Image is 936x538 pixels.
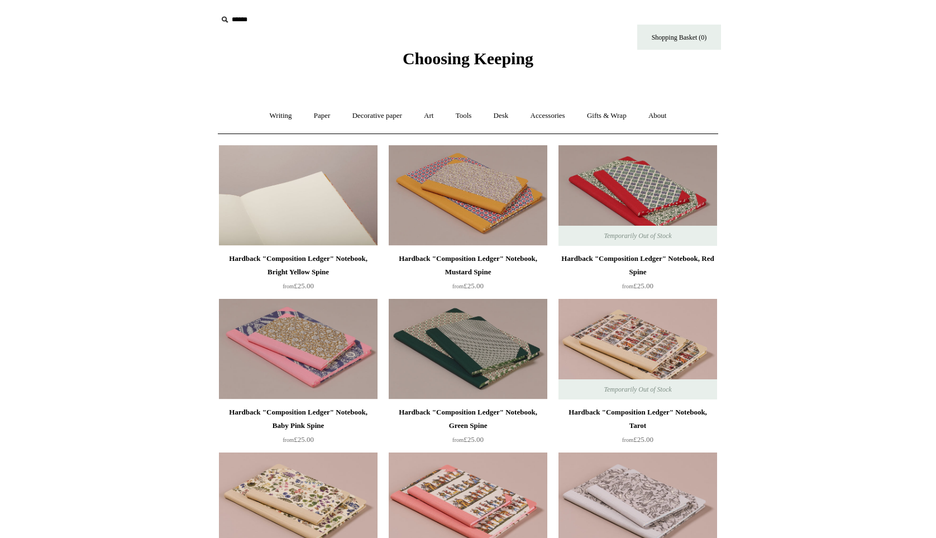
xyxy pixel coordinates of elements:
span: from [622,437,633,443]
a: Decorative paper [342,101,412,131]
a: Hardback "Composition Ledger" Notebook, Bright Yellow Spine from£25.00 [219,252,378,298]
div: Hardback "Composition Ledger" Notebook, Red Spine [561,252,714,279]
a: Hardback "Composition Ledger" Notebook, Red Spine from£25.00 [558,252,717,298]
div: Hardback "Composition Ledger" Notebook, Green Spine [391,406,545,432]
a: Art [414,101,443,131]
a: Paper [304,101,341,131]
a: Hardback "Composition Ledger" Notebook, Mustard Spine Hardback "Composition Ledger" Notebook, Mus... [389,145,547,246]
a: Hardback "Composition Ledger" Notebook, Tarot from£25.00 [558,406,717,451]
a: Choosing Keeping [403,58,533,66]
span: from [622,283,633,289]
img: Hardback "Composition Ledger" Notebook, Red Spine [558,145,717,246]
a: Gifts & Wrap [577,101,637,131]
a: Tools [446,101,482,131]
a: Hardback "Composition Ledger" Notebook, Green Spine Hardback "Composition Ledger" Notebook, Green... [389,299,547,399]
a: Hardback "Composition Ledger" Notebook, Mustard Spine from£25.00 [389,252,547,298]
a: Writing [260,101,302,131]
span: Temporarily Out of Stock [593,379,682,399]
img: Hardback "Composition Ledger" Notebook, Mustard Spine [389,145,547,246]
span: £25.00 [622,282,653,290]
span: £25.00 [283,282,314,290]
span: from [283,437,294,443]
span: from [452,437,464,443]
div: Hardback "Composition Ledger" Notebook, Mustard Spine [391,252,545,279]
span: £25.00 [622,435,653,444]
a: Hardback "Composition Ledger" Notebook, Tarot Hardback "Composition Ledger" Notebook, Tarot Tempo... [558,299,717,399]
span: Temporarily Out of Stock [593,226,682,246]
a: Hardback "Composition Ledger" Notebook, Green Spine from£25.00 [389,406,547,451]
img: Hardback "Composition Ledger" Notebook, Tarot [558,299,717,399]
div: Hardback "Composition Ledger" Notebook, Bright Yellow Spine [222,252,375,279]
img: Hardback "Composition Ledger" Notebook, Baby Pink Spine [219,299,378,399]
div: Hardback "Composition Ledger" Notebook, Baby Pink Spine [222,406,375,432]
a: About [638,101,677,131]
img: Hardback "Composition Ledger" Notebook, Bright Yellow Spine [219,145,378,246]
span: Choosing Keeping [403,49,533,68]
span: £25.00 [452,282,484,290]
span: from [283,283,294,289]
img: Hardback "Composition Ledger" Notebook, Green Spine [389,299,547,399]
a: Hardback "Composition Ledger" Notebook, Baby Pink Spine from£25.00 [219,406,378,451]
a: Desk [484,101,519,131]
a: Hardback "Composition Ledger" Notebook, Bright Yellow Spine Hardback "Composition Ledger" Noteboo... [219,145,378,246]
span: £25.00 [283,435,314,444]
a: Shopping Basket (0) [637,25,721,50]
a: Hardback "Composition Ledger" Notebook, Baby Pink Spine Hardback "Composition Ledger" Notebook, B... [219,299,378,399]
a: Hardback "Composition Ledger" Notebook, Red Spine Hardback "Composition Ledger" Notebook, Red Spi... [558,145,717,246]
span: from [452,283,464,289]
a: Accessories [520,101,575,131]
span: £25.00 [452,435,484,444]
div: Hardback "Composition Ledger" Notebook, Tarot [561,406,714,432]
